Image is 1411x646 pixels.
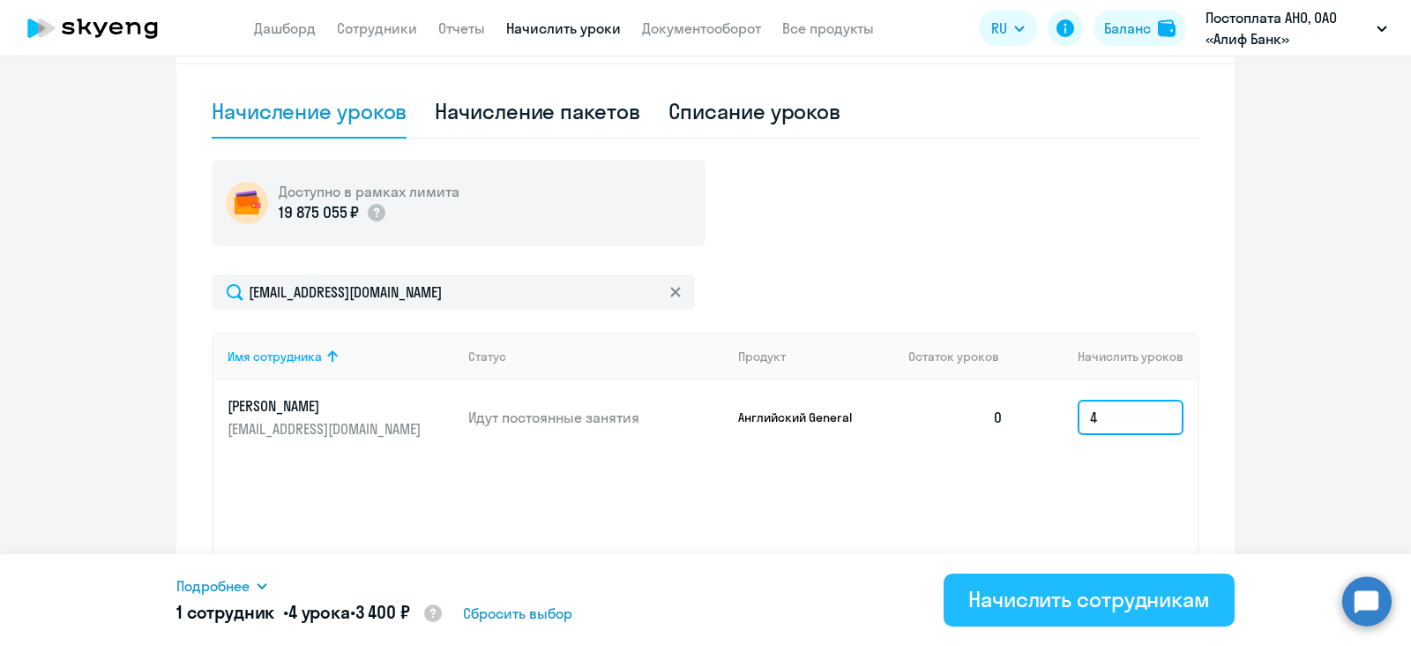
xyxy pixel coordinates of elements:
[979,11,1037,46] button: RU
[438,19,485,37] a: Отчеты
[212,274,695,310] input: Поиск по имени, email, продукту или статусу
[463,603,572,624] span: Сбросить выбор
[176,600,444,627] h5: 1 сотрудник • •
[212,97,407,125] div: Начисление уроков
[1158,19,1176,37] img: balance
[254,19,316,37] a: Дашборд
[279,182,459,201] h5: Доступно в рамках лимита
[228,349,454,364] div: Имя сотрудника
[288,601,350,623] span: 4 урока
[908,349,1018,364] div: Остаток уроков
[468,408,724,427] p: Идут постоянные занятия
[228,349,322,364] div: Имя сотрудника
[642,19,761,37] a: Документооборот
[355,601,410,623] span: 3 400 ₽
[435,97,639,125] div: Начисление пакетов
[1197,7,1396,49] button: Постоплата АНО, ОАО «Алиф Банк»
[228,419,425,439] p: [EMAIL_ADDRESS][DOMAIN_NAME]
[738,349,895,364] div: Продукт
[228,396,454,439] a: [PERSON_NAME][EMAIL_ADDRESS][DOMAIN_NAME]
[279,201,359,224] p: 19 875 055 ₽
[176,575,250,597] span: Подробнее
[1094,11,1186,46] button: Балансbalance
[1018,333,1198,380] th: Начислить уроков
[894,380,1018,454] td: 0
[468,349,724,364] div: Статус
[228,396,425,416] p: [PERSON_NAME]
[968,585,1210,613] div: Начислить сотрудникам
[668,97,841,125] div: Списание уроков
[991,18,1007,39] span: RU
[782,19,874,37] a: Все продукты
[944,574,1235,627] button: Начислить сотрудникам
[468,349,506,364] div: Статус
[1104,18,1151,39] div: Баланс
[738,409,870,425] p: Английский General
[1206,7,1370,49] p: Постоплата АНО, ОАО «Алиф Банк»
[738,349,786,364] div: Продукт
[506,19,621,37] a: Начислить уроки
[337,19,417,37] a: Сотрудники
[226,182,268,224] img: wallet-circle.png
[908,349,999,364] span: Остаток уроков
